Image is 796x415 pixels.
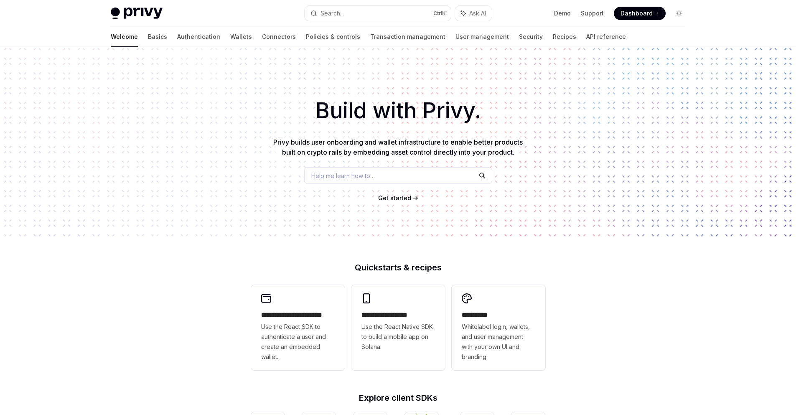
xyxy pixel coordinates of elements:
a: Connectors [262,27,296,47]
span: Ask AI [469,9,486,18]
a: API reference [586,27,626,47]
a: Demo [554,9,571,18]
span: Whitelabel login, wallets, and user management with your own UI and branding. [462,322,535,362]
a: User management [455,27,509,47]
a: Security [519,27,543,47]
h2: Quickstarts & recipes [251,263,545,272]
img: light logo [111,8,163,19]
a: Support [581,9,604,18]
span: Use the React SDK to authenticate a user and create an embedded wallet. [261,322,335,362]
span: Use the React Native SDK to build a mobile app on Solana. [361,322,435,352]
a: Recipes [553,27,576,47]
a: Dashboard [614,7,666,20]
a: Welcome [111,27,138,47]
a: **** *****Whitelabel login, wallets, and user management with your own UI and branding. [452,285,545,370]
div: Search... [320,8,344,18]
span: Ctrl K [433,10,446,17]
a: Wallets [230,27,252,47]
span: Get started [378,194,411,201]
a: Get started [378,194,411,202]
a: Authentication [177,27,220,47]
a: Basics [148,27,167,47]
a: Transaction management [370,27,445,47]
button: Toggle dark mode [672,7,686,20]
button: Ask AI [455,6,492,21]
a: **** **** **** ***Use the React Native SDK to build a mobile app on Solana. [351,285,445,370]
h1: Build with Privy. [13,94,783,127]
span: Dashboard [621,9,653,18]
h2: Explore client SDKs [251,394,545,402]
a: Policies & controls [306,27,360,47]
span: Privy builds user onboarding and wallet infrastructure to enable better products built on crypto ... [273,138,523,156]
span: Help me learn how to… [311,171,375,180]
button: Search...CtrlK [305,6,451,21]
